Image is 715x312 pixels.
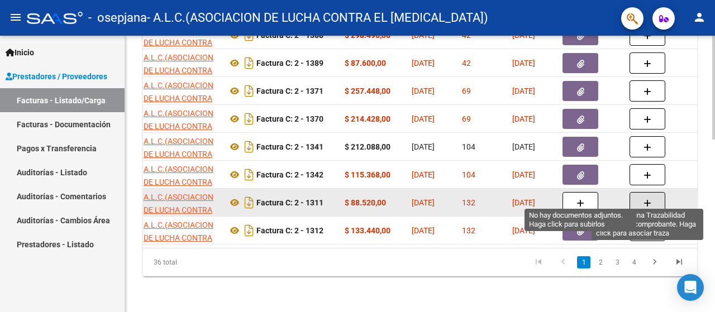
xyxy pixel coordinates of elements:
span: [DATE] [412,198,435,207]
strong: $ 115.368,00 [345,170,390,179]
i: Descargar documento [242,138,256,156]
a: 1 [577,256,590,268]
a: go to previous page [552,256,574,268]
span: A.L.C.(ASOCIACION DE LUCHA CONTRA EL CANCER) [144,81,213,116]
span: [DATE] [512,114,535,123]
span: [DATE] [512,198,535,207]
span: 132 [462,226,475,235]
a: go to first page [528,256,549,268]
span: Prestadores / Proveedores [6,70,107,83]
div: 30709282693 [144,79,218,103]
li: page 3 [609,253,626,272]
div: 30709282693 [144,51,218,75]
span: [DATE] [412,226,435,235]
a: 4 [627,256,641,268]
span: [DATE] [512,142,535,151]
span: - A.L.C.(ASOCIACION DE LUCHA CONTRA EL [MEDICAL_DATA]) [147,6,488,30]
strong: Factura C: 2 - 1341 [256,142,323,151]
span: 104 [462,170,475,179]
div: Open Intercom Messenger [677,274,704,301]
span: 69 [462,87,471,95]
span: A.L.C.(ASOCIACION DE LUCHA CONTRA EL CANCER) [144,165,213,199]
span: [DATE] [412,87,435,95]
span: [DATE] [412,59,435,68]
i: Descargar documento [242,194,256,212]
span: A.L.C.(ASOCIACION DE LUCHA CONTRA EL CANCER) [144,137,213,171]
span: 69 [462,114,471,123]
span: [DATE] [412,170,435,179]
strong: Factura C: 2 - 1388 [256,31,323,40]
li: page 4 [626,253,642,272]
span: [DATE] [512,87,535,95]
span: 132 [462,198,475,207]
strong: Factura C: 2 - 1311 [256,198,323,207]
span: [DATE] [512,226,535,235]
li: page 2 [592,253,609,272]
span: - osepjana [88,6,147,30]
i: Descargar documento [242,166,256,184]
strong: Factura C: 2 - 1312 [256,226,323,235]
div: 30709282693 [144,135,218,159]
span: A.L.C.(ASOCIACION DE LUCHA CONTRA EL CANCER) [144,193,213,227]
span: A.L.C.(ASOCIACION DE LUCHA CONTRA EL CANCER) [144,220,213,255]
span: 42 [462,59,471,68]
a: go to next page [644,256,665,268]
i: Descargar documento [242,110,256,128]
mat-icon: person [693,11,706,24]
strong: $ 212.088,00 [345,142,390,151]
mat-icon: menu [9,11,22,24]
span: [DATE] [512,170,535,179]
strong: Factura C: 2 - 1371 [256,87,323,95]
i: Descargar documento [242,54,256,72]
strong: Factura C: 2 - 1389 [256,59,323,68]
strong: $ 88.520,00 [345,198,386,207]
span: A.L.C.(ASOCIACION DE LUCHA CONTRA EL CANCER) [144,109,213,143]
div: 36 total [143,248,252,276]
a: go to last page [669,256,690,268]
strong: $ 133.440,00 [345,226,390,235]
div: 30709282693 [144,219,218,242]
span: [DATE] [412,114,435,123]
i: Descargar documento [242,82,256,100]
a: 2 [594,256,607,268]
div: 30709282693 [144,191,218,214]
strong: Factura C: 2 - 1342 [256,170,323,179]
strong: $ 257.448,00 [345,87,390,95]
div: 30709282693 [144,163,218,186]
strong: $ 87.600,00 [345,59,386,68]
div: 30709282693 [144,107,218,131]
a: 3 [611,256,624,268]
span: [DATE] [412,142,435,151]
strong: $ 214.428,00 [345,114,390,123]
strong: Factura C: 2 - 1370 [256,114,323,123]
span: 104 [462,142,475,151]
li: page 1 [575,253,592,272]
span: [DATE] [512,59,535,68]
span: A.L.C.(ASOCIACION DE LUCHA CONTRA EL CANCER) [144,53,213,88]
span: A.L.C.(ASOCIACION DE LUCHA CONTRA EL CANCER) [144,25,213,60]
span: Inicio [6,46,34,59]
i: Descargar documento [242,222,256,239]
